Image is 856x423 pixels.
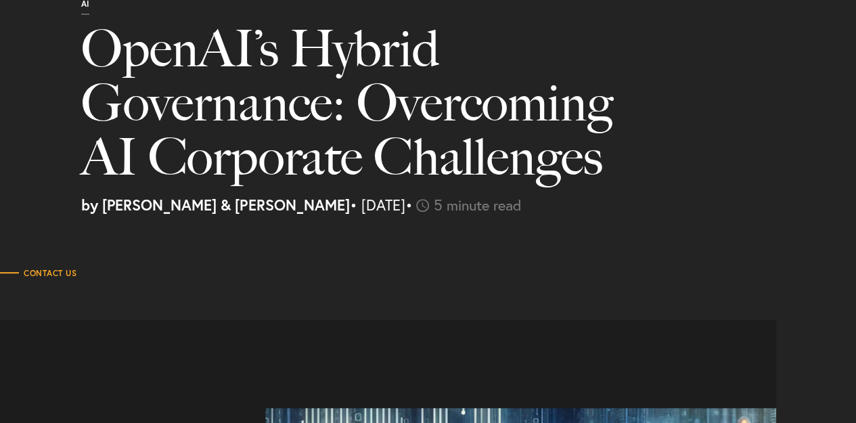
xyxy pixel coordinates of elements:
span: • [405,195,412,215]
span: 5 minute read [433,195,521,215]
img: icon-time-light.svg [416,199,429,212]
p: • [DATE] [81,198,846,213]
strong: by [PERSON_NAME] & [PERSON_NAME] [81,195,349,215]
h1: OpenAI’s Hybrid Governance: Overcoming AI Corporate Challenges [81,22,616,198]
